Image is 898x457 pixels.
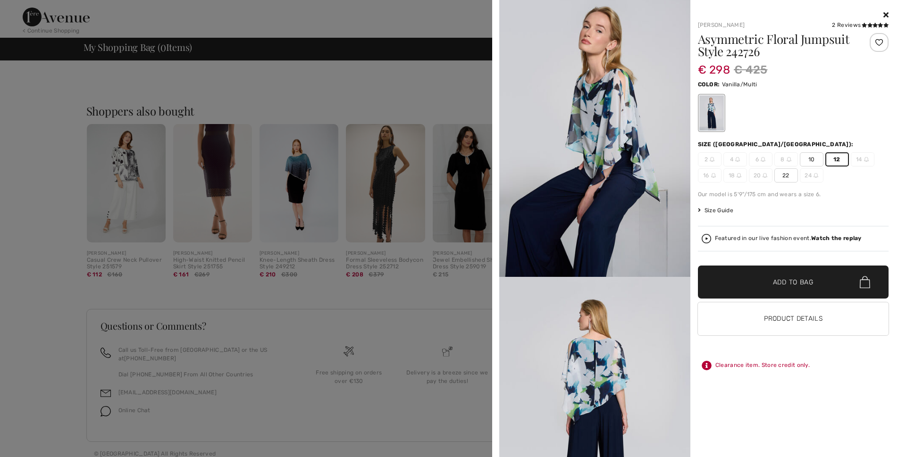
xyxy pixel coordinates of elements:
span: 18 [723,168,747,183]
span: € 298 [698,54,730,76]
span: 22 [774,168,798,183]
img: ring-m.svg [737,173,741,178]
span: Color: [698,81,720,88]
span: 10 [800,152,823,166]
span: € 425 [734,61,768,78]
img: ring-m.svg [864,157,869,162]
button: Product Details [698,302,889,335]
span: 14 [851,152,874,166]
div: Vanilla/Multi [699,95,723,131]
span: Add to Bag [773,277,814,287]
span: 6 [749,152,772,166]
span: Vanilla/Multi [722,81,757,88]
img: ring-m.svg [710,157,714,162]
span: 8 [774,152,798,166]
button: Add to Bag [698,266,889,299]
img: Watch the replay [702,234,711,243]
span: Size Guide [698,206,733,215]
strong: Watch the replay [811,235,862,241]
div: Size ([GEOGRAPHIC_DATA]/[GEOGRAPHIC_DATA]): [698,140,856,149]
span: 16 [698,168,722,183]
img: Bag.svg [860,276,870,288]
h1: Asymmetric Floral Jumpsuit Style 242726 [698,33,857,58]
span: 4 [723,152,747,166]
div: Our model is 5'9"/175 cm and wears a size 6. [698,190,889,199]
img: ring-m.svg [711,173,716,178]
span: 20 [749,168,772,183]
span: Chat [21,7,40,15]
img: ring-m.svg [761,157,765,162]
img: ring-m.svg [763,173,767,178]
div: 2 Reviews [832,21,889,29]
div: Featured in our live fashion event. [715,235,862,241]
a: [PERSON_NAME] [698,22,745,28]
div: Clearance item. Store credit only. [698,357,889,374]
img: ring-m.svg [814,173,818,178]
span: 2 [698,152,722,166]
span: 24 [800,168,823,183]
span: 12 [825,152,849,166]
img: ring-m.svg [787,157,791,162]
img: ring-m.svg [735,157,740,162]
